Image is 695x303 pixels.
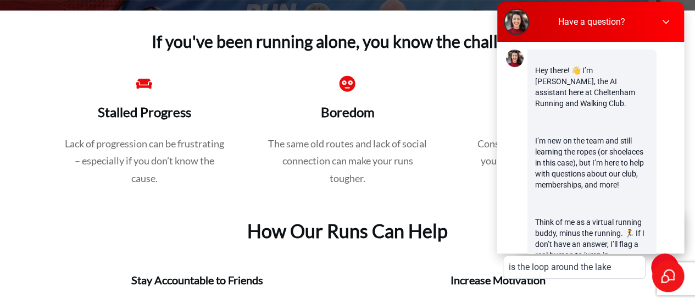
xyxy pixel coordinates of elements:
h4: If you've been running alone, you know the challenges. [128,19,568,53]
p: The same old routes and lack of social connection can make your runs tougher. [266,135,430,201]
h4: Stay Accountable to Friends [52,272,343,301]
h3: Injury [469,103,633,124]
h4: Increase Motivation [352,272,644,301]
h3: Stalled Progress [62,103,227,124]
h2: How Our Runs Can Help [52,218,644,257]
p: Constant niggles and pain can stop you from doing the runs you love. [469,135,633,183]
h3: Boredom [265,103,430,124]
p: Lack of progression can be frustrating – especially if you don’t know the cause. [63,135,226,201]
